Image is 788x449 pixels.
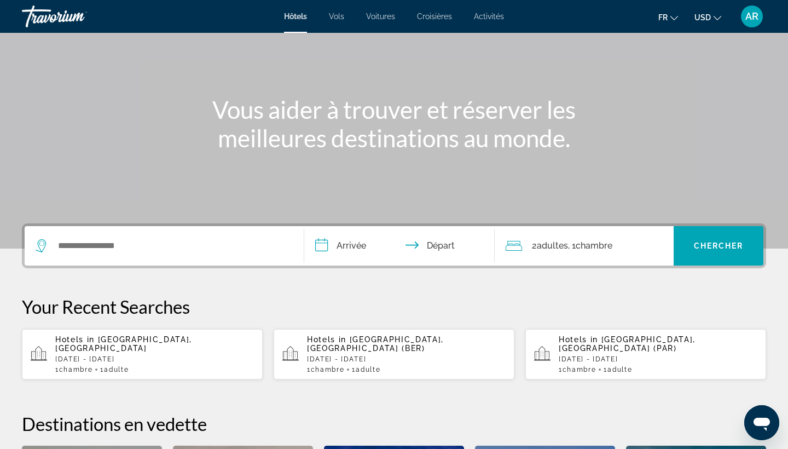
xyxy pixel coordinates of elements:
button: Check in and out dates [304,226,495,266]
a: Voitures [366,12,395,21]
div: Search widget [25,226,763,266]
a: Croisières [417,12,452,21]
span: , 1 [568,238,612,254]
span: 1 [352,366,380,373]
span: Adulte [607,366,632,373]
span: 1 [100,366,129,373]
button: Travelers: 2 adults, 0 children [495,226,674,266]
a: Vols [329,12,344,21]
p: [DATE] - [DATE] [559,355,757,363]
span: 1 [604,366,632,373]
span: Hotels in [55,335,95,344]
span: AR [745,11,758,22]
span: Chambre [576,240,612,251]
h1: Vous aider à trouver et réserver les meilleures destinations au monde. [189,95,599,152]
button: Change language [658,9,678,25]
span: [GEOGRAPHIC_DATA], [GEOGRAPHIC_DATA] (PAR) [559,335,696,353]
a: Hôtels [284,12,307,21]
button: Hotels in [GEOGRAPHIC_DATA], [GEOGRAPHIC_DATA][DATE] - [DATE]1Chambre1Adulte [22,329,263,380]
span: Hotels in [559,335,598,344]
iframe: Bouton de lancement de la fenêtre de messagerie [744,405,779,440]
span: Chambre [563,366,596,373]
span: 1 [307,366,344,373]
h2: Destinations en vedette [22,413,766,435]
button: User Menu [738,5,766,28]
button: Hotels in [GEOGRAPHIC_DATA], [GEOGRAPHIC_DATA] (PAR)[DATE] - [DATE]1Chambre1Adulte [525,329,766,380]
span: 2 [532,238,568,254]
span: USD [694,13,711,22]
p: [DATE] - [DATE] [55,355,254,363]
span: 1 [55,366,92,373]
span: Adulte [356,366,380,373]
span: fr [658,13,668,22]
span: Adultes [537,240,568,251]
button: Change currency [694,9,721,25]
p: Your Recent Searches [22,296,766,318]
span: [GEOGRAPHIC_DATA], [GEOGRAPHIC_DATA] (BER) [307,335,444,353]
button: Chercher [674,226,763,266]
span: Hotels in [307,335,346,344]
a: Activités [474,12,504,21]
span: Adulte [104,366,129,373]
button: Hotels in [GEOGRAPHIC_DATA], [GEOGRAPHIC_DATA] (BER)[DATE] - [DATE]1Chambre1Adulte [274,329,514,380]
a: Travorium [22,2,131,31]
span: 1 [559,366,596,373]
span: [GEOGRAPHIC_DATA], [GEOGRAPHIC_DATA] [55,335,192,353]
span: Chercher [694,241,744,250]
span: Chambre [311,366,345,373]
span: Chambre [59,366,93,373]
p: [DATE] - [DATE] [307,355,506,363]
